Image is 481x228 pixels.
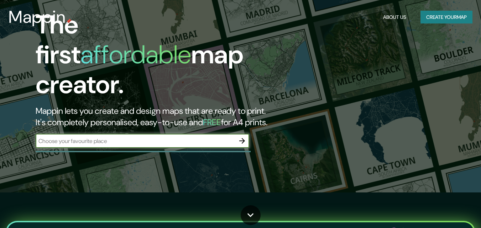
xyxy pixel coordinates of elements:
[36,105,276,128] h2: Mappin lets you create and design maps that are ready to print. It's completely personalised, eas...
[66,18,72,24] img: mappin-pin
[420,11,472,24] button: Create yourmap
[36,10,276,105] h1: The first map creator.
[380,11,409,24] button: About Us
[9,7,66,27] h3: Mappin
[203,117,221,128] h5: FREE
[36,137,235,145] input: Choose your favourite place
[80,38,191,71] h1: affordable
